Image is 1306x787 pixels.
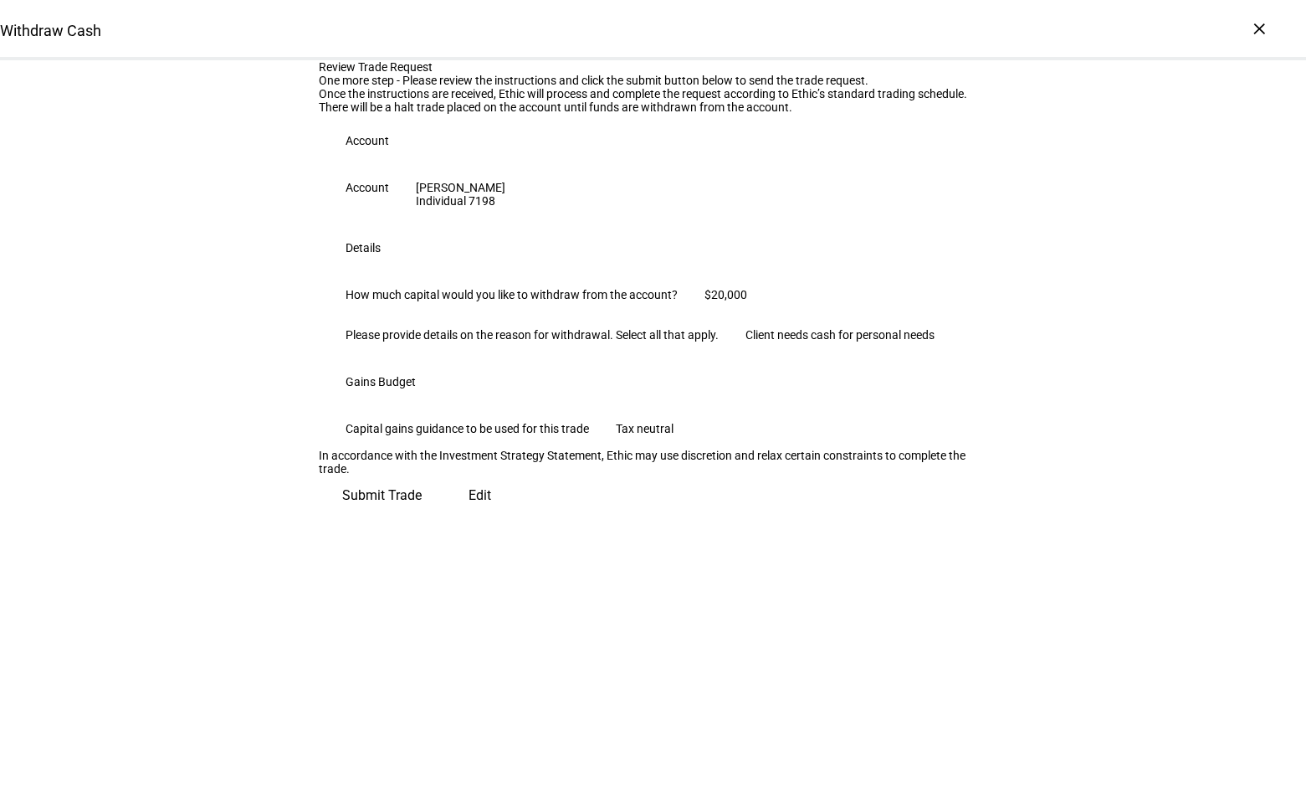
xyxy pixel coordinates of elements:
[416,181,505,194] div: [PERSON_NAME]
[346,134,389,147] div: Account
[346,181,389,194] div: Account
[346,328,719,342] div: Please provide details on the reason for withdrawal. Select all that apply.
[745,328,935,342] div: Client needs cash for personal needs
[346,288,678,301] div: How much capital would you like to withdraw from the account?
[319,87,988,100] div: Once the instructions are received, Ethic will process and complete the request according to Ethi...
[319,60,988,74] div: Review Trade Request
[704,288,747,301] div: $20,000
[346,241,381,255] div: Details
[319,476,445,516] button: Submit Trade
[319,74,988,87] div: One more step - Please review the instructions and click the submit button below to send the trad...
[1246,15,1273,42] div: ×
[469,476,491,516] span: Edit
[616,422,673,435] div: Tax neutral
[346,422,589,435] div: Capital gains guidance to be used for this trade
[416,194,505,208] div: Individual 7198
[342,476,422,516] span: Submit Trade
[319,100,988,114] div: There will be a halt trade placed on the account until funds are withdrawn from the account.
[319,449,988,476] div: In accordance with the Investment Strategy Statement, Ethic may use discretion and relax certain ...
[346,375,416,388] div: Gains Budget
[445,476,515,516] button: Edit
